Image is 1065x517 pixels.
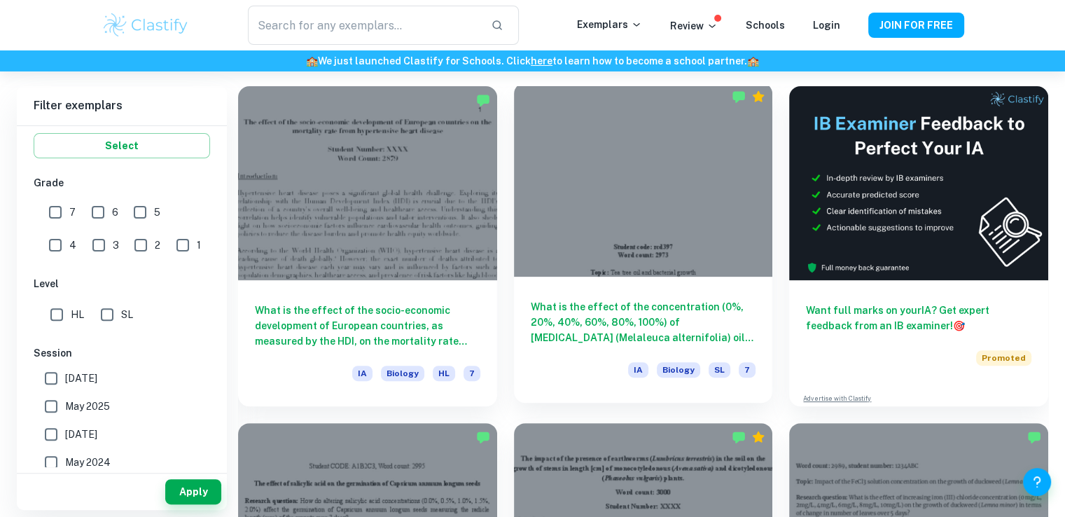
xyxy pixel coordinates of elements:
span: 7 [69,205,76,220]
div: Premium [751,430,765,444]
button: Help and Feedback [1023,468,1051,496]
span: 7 [464,366,480,381]
span: 5 [154,205,160,220]
span: 3 [113,237,119,253]
a: What is the effect of the concentration (0%, 20%, 40%, 60%, 80%, 100%) of [MEDICAL_DATA] (Melaleu... [514,86,773,406]
span: [DATE] [65,371,97,386]
div: Premium [751,90,765,104]
input: Search for any exemplars... [248,6,479,45]
button: JOIN FOR FREE [868,13,964,38]
span: SL [709,362,730,378]
span: May 2025 [65,399,110,414]
h6: We just launched Clastify for Schools. Click to learn how to become a school partner. [3,53,1062,69]
span: 1 [197,237,201,253]
img: Thumbnail [789,86,1048,280]
h6: What is the effect of the socio-economic development of European countries, as measured by the HD... [255,303,480,349]
a: Login [813,20,840,31]
span: Promoted [976,350,1031,366]
button: Select [34,133,210,158]
p: Exemplars [577,17,642,32]
span: IA [352,366,373,381]
span: 6 [112,205,118,220]
h6: Session [34,345,210,361]
button: Apply [165,479,221,504]
span: IA [628,362,648,378]
a: What is the effect of the socio-economic development of European countries, as measured by the HD... [238,86,497,406]
img: Marked [732,430,746,444]
img: Marked [476,430,490,444]
span: HL [433,366,455,381]
h6: Want full marks on your IA ? Get expert feedback from an IB examiner! [806,303,1031,333]
img: Clastify logo [102,11,190,39]
span: HL [71,307,84,322]
span: [DATE] [65,427,97,442]
a: Schools [746,20,785,31]
a: Advertise with Clastify [803,394,871,404]
span: Biology [381,366,424,381]
img: Marked [476,93,490,107]
span: May 2024 [65,455,111,470]
h6: Level [34,276,210,291]
span: 7 [739,362,756,378]
img: Marked [732,90,746,104]
img: Marked [1027,430,1041,444]
a: Want full marks on yourIA? Get expert feedback from an IB examiner!PromotedAdvertise with Clastify [789,86,1048,406]
span: 2 [155,237,160,253]
h6: What is the effect of the concentration (0%, 20%, 40%, 60%, 80%, 100%) of [MEDICAL_DATA] (Melaleu... [531,299,756,345]
span: Biology [657,362,700,378]
span: SL [121,307,133,322]
h6: Filter exemplars [17,86,227,125]
span: 🏫 [306,55,318,67]
a: here [531,55,552,67]
span: 4 [69,237,76,253]
span: 🏫 [747,55,759,67]
h6: Grade [34,175,210,191]
p: Review [670,18,718,34]
span: 🎯 [953,320,965,331]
